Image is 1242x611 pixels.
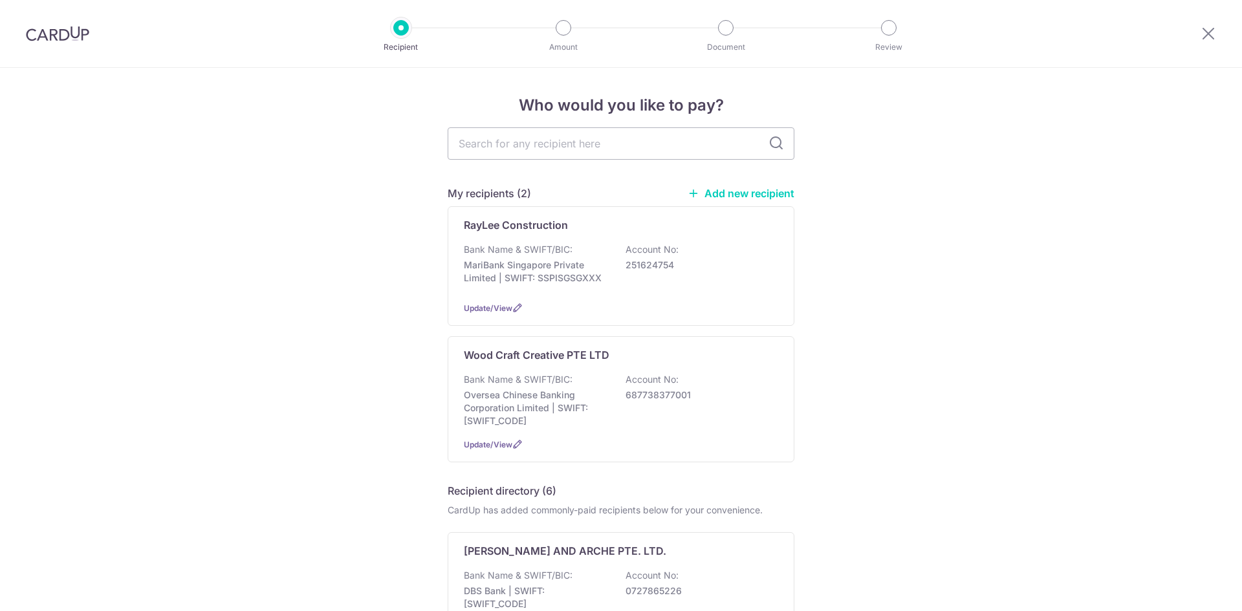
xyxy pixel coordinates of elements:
[688,187,794,200] a: Add new recipient
[464,243,572,256] p: Bank Name & SWIFT/BIC:
[464,389,609,427] p: Oversea Chinese Banking Corporation Limited | SWIFT: [SWIFT_CODE]
[626,389,770,402] p: 687738377001
[464,347,609,363] p: Wood Craft Creative PTE LTD
[841,41,937,54] p: Review
[353,41,449,54] p: Recipient
[448,186,531,201] h5: My recipients (2)
[626,373,679,386] p: Account No:
[448,94,794,117] h4: Who would you like to pay?
[626,259,770,272] p: 251624754
[464,440,512,449] a: Update/View
[464,303,512,313] a: Update/View
[678,41,774,54] p: Document
[516,41,611,54] p: Amount
[626,243,679,256] p: Account No:
[448,127,794,160] input: Search for any recipient here
[448,504,794,517] div: CardUp has added commonly-paid recipients below for your convenience.
[464,569,572,582] p: Bank Name & SWIFT/BIC:
[464,584,609,610] p: DBS Bank | SWIFT: [SWIFT_CODE]
[464,259,609,284] p: MariBank Singapore Private Limited | SWIFT: SSPISGSGXXX
[464,373,572,386] p: Bank Name & SWIFT/BIC:
[1159,572,1229,605] iframe: Opens a widget where you can find more information
[464,543,666,559] p: [PERSON_NAME] AND ARCHE PTE. LTD.
[448,483,556,498] h5: Recipient directory (6)
[464,217,568,233] p: RayLee Construction
[626,569,679,582] p: Account No:
[26,26,89,41] img: CardUp
[626,584,770,597] p: 0727865226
